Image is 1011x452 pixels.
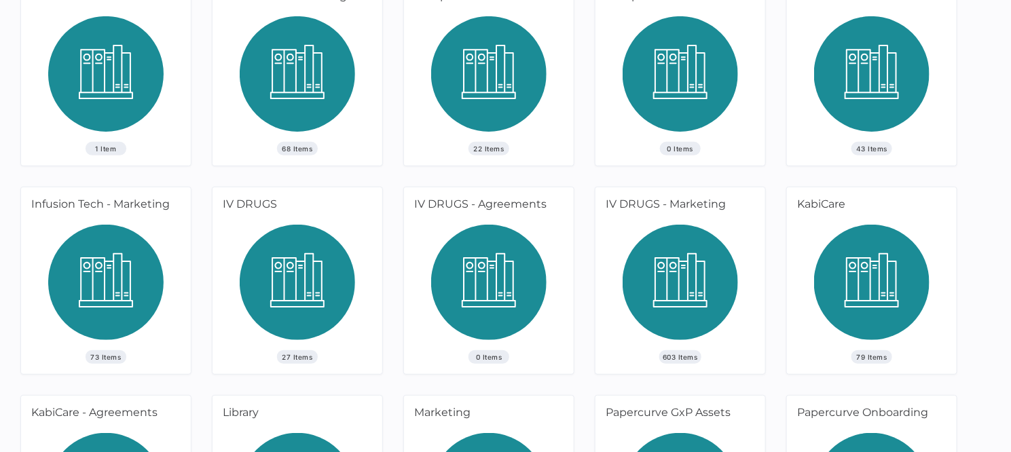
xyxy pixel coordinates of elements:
[213,187,382,374] a: IV DRUGS27 Items
[21,187,191,374] a: Infusion Tech - Marketing73 Items
[623,225,738,350] img: library_icon.d60aa8ac.svg
[787,187,952,225] div: KabiCare
[787,187,957,374] a: KabiCare79 Items
[431,225,547,350] img: library_icon.d60aa8ac.svg
[623,16,738,142] img: library_icon.d60aa8ac.svg
[404,187,574,374] a: IV DRUGS - Agreements0 Items
[595,396,760,433] div: Papercurve GxP Assets
[468,350,509,364] span: 0 Items
[660,142,701,155] span: 0 Items
[86,142,126,155] span: 1 Item
[595,187,765,374] a: IV DRUGS - Marketing603 Items
[213,187,378,225] div: IV DRUGS
[213,396,378,433] div: Library
[277,142,318,155] span: 68 Items
[21,187,186,225] div: Infusion Tech - Marketing
[48,225,164,350] img: library_icon.d60aa8ac.svg
[851,142,892,155] span: 43 Items
[814,16,930,142] img: library_icon.d60aa8ac.svg
[277,350,318,364] span: 27 Items
[851,350,892,364] span: 79 Items
[86,350,126,364] span: 73 Items
[595,187,760,225] div: IV DRUGS - Marketing
[240,225,355,350] img: library_icon.d60aa8ac.svg
[240,16,355,142] img: library_icon.d60aa8ac.svg
[21,396,186,433] div: KabiCare - Agreements
[431,16,547,142] img: library_icon.d60aa8ac.svg
[404,187,569,225] div: IV DRUGS - Agreements
[468,142,509,155] span: 22 Items
[659,350,701,364] span: 603 Items
[814,225,930,350] img: library_icon.d60aa8ac.svg
[404,396,569,433] div: Marketing
[787,396,952,433] div: Papercurve Onboarding
[48,16,164,142] img: library_icon.d60aa8ac.svg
